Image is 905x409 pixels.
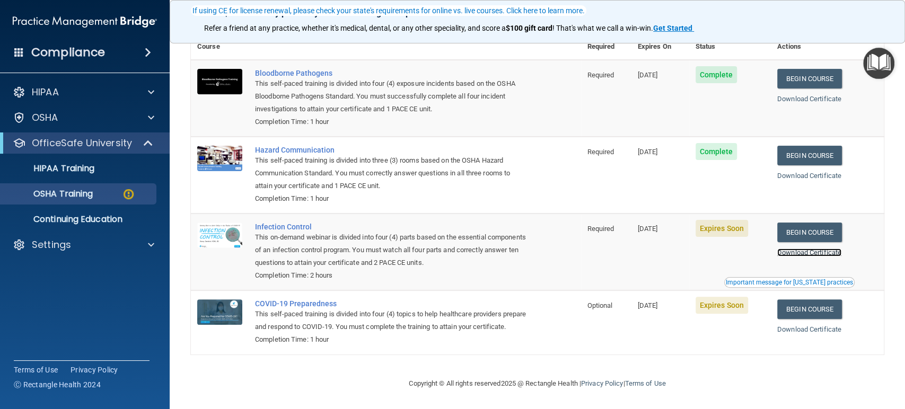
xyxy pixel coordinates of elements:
[32,86,59,99] p: HIPAA
[191,34,249,60] th: Course
[13,137,154,149] a: OfficeSafe University
[506,24,552,32] strong: $100 gift card
[777,223,842,242] a: Begin Course
[625,379,665,387] a: Terms of Use
[255,69,528,77] a: Bloodborne Pathogens
[581,379,623,387] a: Privacy Policy
[777,146,842,165] a: Begin Course
[13,111,154,124] a: OSHA
[13,238,154,251] a: Settings
[777,325,841,333] a: Download Certificate
[696,297,748,314] span: Expires Soon
[32,238,71,251] p: Settings
[255,231,528,269] div: This on-demand webinar is divided into four (4) parts based on the essential components of an inf...
[7,163,94,174] p: HIPAA Training
[255,146,528,154] a: Hazard Communication
[7,214,152,225] p: Continuing Education
[631,34,689,60] th: Expires On
[653,24,694,32] a: Get Started
[71,364,118,375] a: Privacy Policy
[587,148,614,156] span: Required
[638,225,658,233] span: [DATE]
[587,225,614,233] span: Required
[726,279,853,286] div: Important message for [US_STATE] practices
[771,34,884,60] th: Actions
[587,71,614,79] span: Required
[31,45,105,60] h4: Compliance
[255,333,528,346] div: Completion Time: 1 hour
[255,223,528,231] a: Infection Control
[724,277,855,288] button: Read this if you are a dental practitioner in the state of CA
[192,7,585,14] div: If using CE for license renewal, please check your state's requirements for online vs. live cours...
[638,148,658,156] span: [DATE]
[638,71,658,79] span: [DATE]
[122,188,135,201] img: warning-circle.0cc9ac19.png
[32,111,58,124] p: OSHA
[255,299,528,308] a: COVID-19 Preparedness
[638,301,658,309] span: [DATE]
[696,66,737,83] span: Complete
[696,143,737,160] span: Complete
[255,115,528,128] div: Completion Time: 1 hour
[14,364,58,375] a: Terms of Use
[344,367,731,401] div: Copyright © All rights reserved 2025 @ Rectangle Health | |
[581,34,631,60] th: Required
[7,189,93,199] p: OSHA Training
[696,220,748,237] span: Expires Soon
[255,154,528,192] div: This self-paced training is divided into three (3) rooms based on the OSHA Hazard Communication S...
[255,269,528,282] div: Completion Time: 2 hours
[689,34,771,60] th: Status
[255,77,528,115] div: This self-paced training is divided into four (4) exposure incidents based on the OSHA Bloodborne...
[255,192,528,205] div: Completion Time: 1 hour
[653,24,692,32] strong: Get Started
[777,172,841,180] a: Download Certificate
[777,69,842,88] a: Begin Course
[13,11,157,32] img: PMB logo
[14,379,101,390] span: Ⓒ Rectangle Health 2024
[587,301,613,309] span: Optional
[777,248,841,256] a: Download Certificate
[13,86,154,99] a: HIPAA
[191,5,586,16] button: If using CE for license renewal, please check your state's requirements for online vs. live cours...
[777,299,842,319] a: Begin Course
[32,137,132,149] p: OfficeSafe University
[204,24,506,32] span: Refer a friend at any practice, whether it's medical, dental, or any other speciality, and score a
[777,95,841,103] a: Download Certificate
[255,308,528,333] div: This self-paced training is divided into four (4) topics to help healthcare providers prepare and...
[552,24,653,32] span: ! That's what we call a win-win.
[863,48,894,79] button: Open Resource Center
